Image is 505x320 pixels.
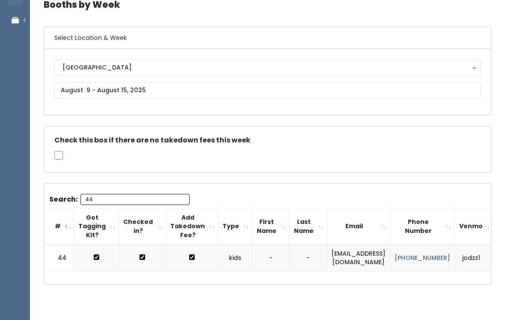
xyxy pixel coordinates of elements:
th: Checked in?: activate to sort column ascending [119,208,166,244]
label: Search: [49,194,190,205]
th: Email: activate to sort column ascending [327,208,390,244]
div: [GEOGRAPHIC_DATA] [62,63,472,72]
h6: Select Location & Week [44,27,491,49]
th: Type: activate to sort column ascending [218,208,253,244]
th: #: activate to sort column descending [44,208,74,244]
button: [GEOGRAPHIC_DATA] [54,59,481,75]
td: kids [218,245,253,272]
th: Add Takedown Fee?: activate to sort column ascending [166,208,218,244]
th: Phone Number: activate to sort column ascending [390,208,455,244]
td: - [253,245,290,272]
th: Got Tagging Kit?: activate to sort column ascending [74,208,119,244]
td: 44 [44,245,74,272]
th: Last Name: activate to sort column ascending [290,208,327,244]
th: First Name: activate to sort column ascending [253,208,290,244]
td: jodzz1 [455,245,493,272]
input: Search: [80,194,190,205]
td: - [290,245,327,272]
a: [PHONE_NUMBER] [395,254,450,262]
td: [EMAIL_ADDRESS][DOMAIN_NAME] [327,245,390,272]
input: August 9 - August 15, 2025 [54,82,481,98]
th: Venmo: activate to sort column ascending [455,208,493,244]
h5: Check this box if there are no takedown fees this week [54,136,481,144]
